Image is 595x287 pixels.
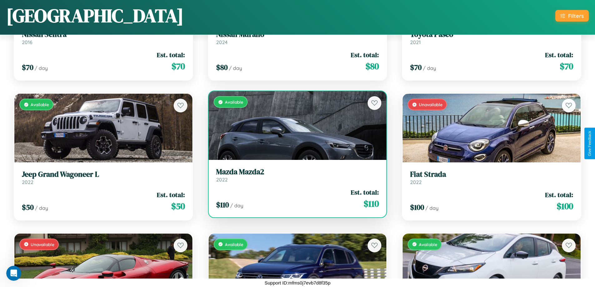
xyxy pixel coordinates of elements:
[216,176,228,183] span: 2022
[216,30,379,39] h3: Nissan Murano
[35,65,48,71] span: / day
[171,200,185,212] span: $ 50
[230,202,243,209] span: / day
[557,200,573,212] span: $ 100
[216,200,229,210] span: $ 110
[410,179,422,185] span: 2022
[22,30,185,39] h3: Nissan Sentra
[31,102,49,107] span: Available
[229,65,242,71] span: / day
[419,102,443,107] span: Unavailable
[225,242,243,247] span: Available
[351,188,379,197] span: Est. total:
[35,205,48,211] span: / day
[6,266,21,281] iframe: Intercom live chat
[410,202,424,212] span: $ 100
[545,50,573,59] span: Est. total:
[545,190,573,199] span: Est. total:
[265,279,330,287] p: Support ID: mfms0j7evb7d8f35p
[22,39,32,45] span: 2016
[410,170,573,185] a: Fiat Strada2022
[410,30,573,45] a: Toyota Paseo2021
[157,190,185,199] span: Est. total:
[216,167,379,183] a: Mazda Mazda22022
[410,62,422,72] span: $ 70
[22,170,185,185] a: Jeep Grand Wagoneer L2022
[410,170,573,179] h3: Fiat Strada
[216,30,379,45] a: Nissan Murano2024
[6,3,184,28] h1: [GEOGRAPHIC_DATA]
[364,197,379,210] span: $ 110
[225,99,243,105] span: Available
[588,131,592,156] div: Give Feedback
[555,10,589,22] button: Filters
[365,60,379,72] span: $ 80
[216,39,228,45] span: 2024
[410,39,421,45] span: 2021
[22,170,185,179] h3: Jeep Grand Wagoneer L
[216,62,228,72] span: $ 80
[22,202,34,212] span: $ 50
[31,242,54,247] span: Unavailable
[410,30,573,39] h3: Toyota Paseo
[560,60,573,72] span: $ 70
[216,167,379,176] h3: Mazda Mazda2
[419,242,437,247] span: Available
[423,65,436,71] span: / day
[22,30,185,45] a: Nissan Sentra2016
[22,179,33,185] span: 2022
[568,12,584,19] div: Filters
[351,50,379,59] span: Est. total:
[157,50,185,59] span: Est. total:
[171,60,185,72] span: $ 70
[425,205,439,211] span: / day
[22,62,33,72] span: $ 70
